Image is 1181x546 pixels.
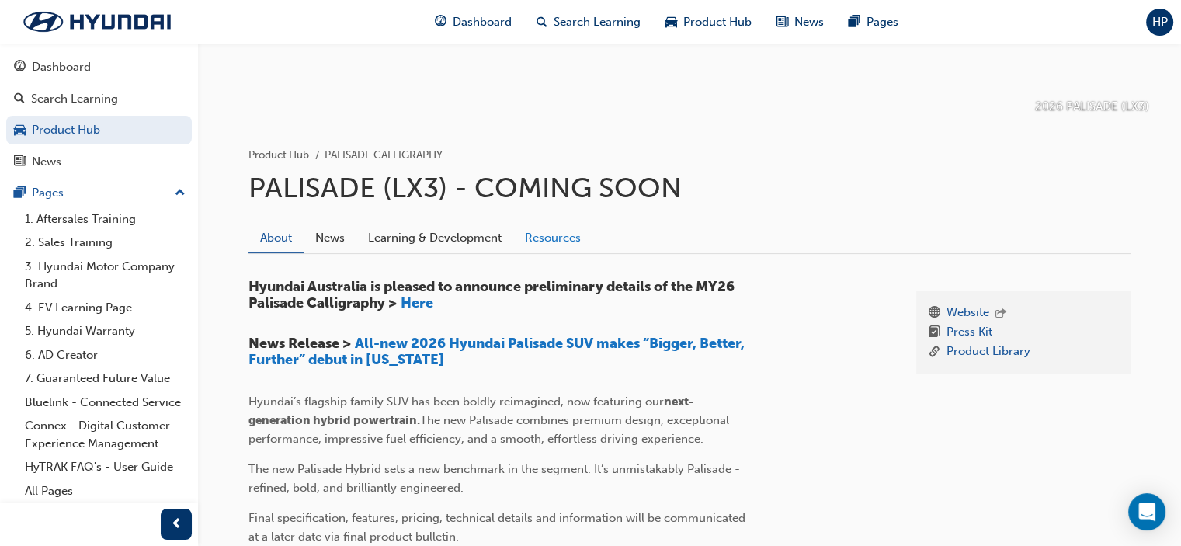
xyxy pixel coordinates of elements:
[14,155,26,169] span: news-icon
[248,462,743,495] span: The new Palisade Hybrid sets a new benchmark in the segment. It’s unmistakably Palisade - refined...
[453,13,512,31] span: Dashboard
[175,183,186,203] span: up-icon
[683,13,752,31] span: Product Hub
[947,343,1030,362] a: Product Library
[947,323,992,343] a: Press Kit
[248,171,1131,205] h1: PALISADE (LX3) - COMING SOON
[1146,9,1173,36] button: HP
[248,335,748,369] a: All-new 2026 Hyundai Palisade SUV makes “Bigger, Better, Further” debut in [US_STATE]
[304,223,356,252] a: News
[6,116,192,144] a: Product Hub
[32,58,91,76] div: Dashboard
[6,85,192,113] a: Search Learning
[19,343,192,367] a: 6. AD Creator
[19,367,192,391] a: 7. Guaranteed Future Value
[995,308,1006,321] span: outbound-icon
[19,207,192,231] a: 1. Aftersales Training
[32,184,64,202] div: Pages
[19,391,192,415] a: Bluelink - Connected Service
[849,12,860,32] span: pages-icon
[401,294,433,311] a: Here
[665,12,677,32] span: car-icon
[6,148,192,176] a: News
[32,153,61,171] div: News
[653,6,764,38] a: car-iconProduct Hub
[929,343,940,362] span: link-icon
[794,13,824,31] span: News
[6,179,192,207] button: Pages
[248,511,749,544] span: Final specification, features, pricing, technical details and information will be communicated at...
[248,278,738,312] span: Hyundai Australia is pleased to announce preliminary details of the MY26 Palisade Calligraphy >
[248,413,732,446] span: The new Palisade combines premium design, exceptional performance, impressive fuel efficiency, an...
[19,414,192,455] a: Connex - Digital Customer Experience Management
[248,395,664,409] span: Hyundai’s flagship family SUV has been boldly reimagined, now featuring our
[929,323,940,343] span: booktick-icon
[1128,493,1165,530] div: Open Intercom Messenger
[8,5,186,38] img: Trak
[14,92,25,106] span: search-icon
[422,6,524,38] a: guage-iconDashboard
[554,13,641,31] span: Search Learning
[435,12,446,32] span: guage-icon
[248,148,309,162] a: Product Hub
[31,90,118,108] div: Search Learning
[14,186,26,200] span: pages-icon
[947,304,989,324] a: Website
[19,455,192,479] a: HyTRAK FAQ's - User Guide
[19,231,192,255] a: 2. Sales Training
[19,319,192,343] a: 5. Hyundai Warranty
[836,6,911,38] a: pages-iconPages
[1035,98,1149,116] p: 2026 PALISADE (LX3)
[171,515,182,534] span: prev-icon
[524,6,653,38] a: search-iconSearch Learning
[1152,13,1168,31] span: HP
[19,479,192,503] a: All Pages
[19,296,192,320] a: 4. EV Learning Page
[19,255,192,296] a: 3. Hyundai Motor Company Brand
[14,61,26,75] span: guage-icon
[776,12,788,32] span: news-icon
[248,223,304,253] a: About
[6,53,192,82] a: Dashboard
[356,223,513,252] a: Learning & Development
[6,50,192,179] button: DashboardSearch LearningProduct HubNews
[325,147,443,165] li: PALISADE CALLIGRAPHY
[537,12,547,32] span: search-icon
[513,223,592,252] a: Resources
[929,304,940,324] span: www-icon
[764,6,836,38] a: news-iconNews
[867,13,898,31] span: Pages
[248,395,694,427] span: next-generation hybrid powertrain.
[14,123,26,137] span: car-icon
[248,335,351,352] span: News Release >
